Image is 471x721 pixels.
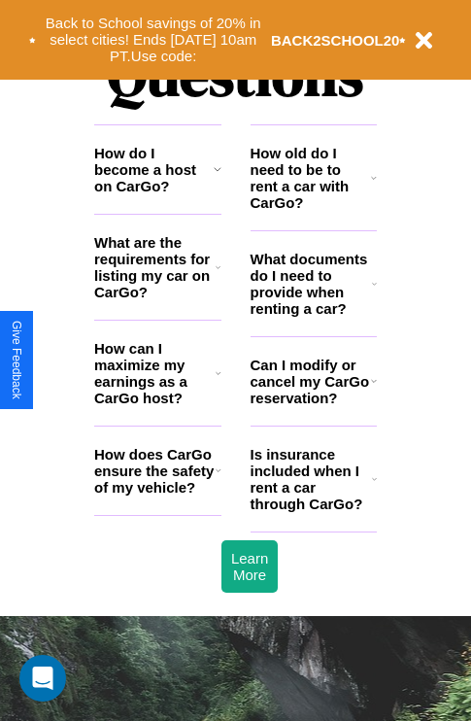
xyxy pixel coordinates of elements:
div: Open Intercom Messenger [19,655,66,702]
button: Back to School savings of 20% in select cities! Ends [DATE] 10am PT.Use code: [36,10,271,70]
div: Give Feedback [10,321,23,399]
h3: How old do I need to be to rent a car with CarGo? [251,145,372,211]
button: Learn More [221,540,278,593]
b: BACK2SCHOOL20 [271,32,400,49]
h3: What documents do I need to provide when renting a car? [251,251,373,317]
h3: Is insurance included when I rent a car through CarGo? [251,446,372,512]
h3: How can I maximize my earnings as a CarGo host? [94,340,216,406]
h3: How does CarGo ensure the safety of my vehicle? [94,446,216,496]
h3: What are the requirements for listing my car on CarGo? [94,234,216,300]
h3: Can I modify or cancel my CarGo reservation? [251,357,371,406]
h3: How do I become a host on CarGo? [94,145,214,194]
